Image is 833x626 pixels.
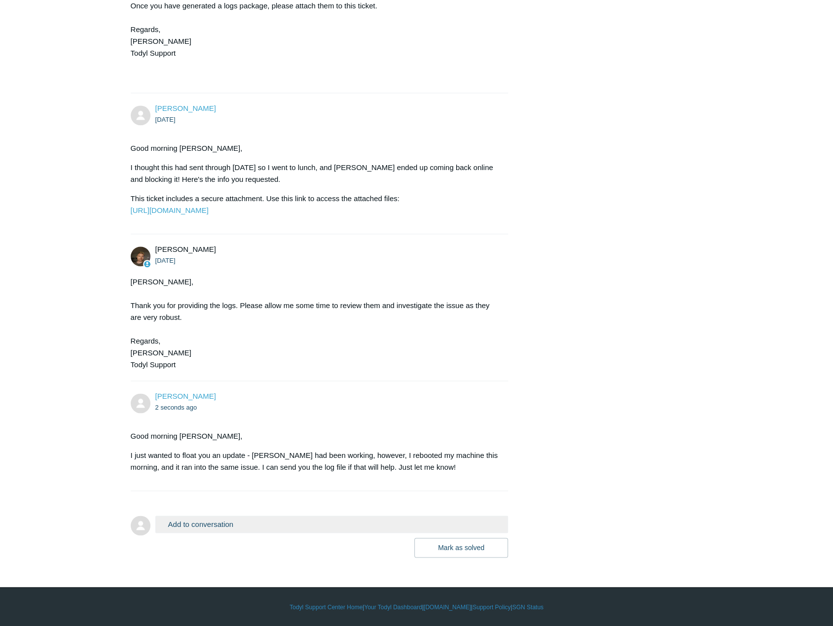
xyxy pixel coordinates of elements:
a: [PERSON_NAME] [155,392,216,400]
a: Support Policy [472,602,510,611]
div: [PERSON_NAME], Thank you for providing the logs. Please allow me some time to review them and inv... [131,276,499,371]
a: Your Todyl Dashboard [364,602,422,611]
a: [DOMAIN_NAME] [424,602,471,611]
span: Andy Paull [155,245,216,253]
p: I just wanted to float you an update - [PERSON_NAME] had been working, however, I rebooted my mac... [131,450,499,473]
a: [URL][DOMAIN_NAME] [131,206,209,214]
p: I thought this had sent through [DATE] so I went to lunch, and [PERSON_NAME] ended up coming back... [131,162,499,185]
time: 08/12/2025, 08:10 [155,116,176,123]
p: This ticket includes a secure attachment. Use this link to access the attached files: [131,193,499,216]
span: Mitchell Glover [155,392,216,400]
div: | | | | [131,602,703,611]
a: SGN Status [512,602,543,611]
p: Good morning [PERSON_NAME], [131,430,499,442]
button: Mark as solved [414,538,508,557]
button: Add to conversation [155,516,508,533]
a: [PERSON_NAME] [155,104,216,112]
time: 08/12/2025, 08:12 [155,257,176,264]
span: Mitchell Glover [155,104,216,112]
p: Good morning [PERSON_NAME], [131,142,499,154]
time: 08/18/2025, 09:16 [155,404,197,411]
a: Todyl Support Center Home [290,602,362,611]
